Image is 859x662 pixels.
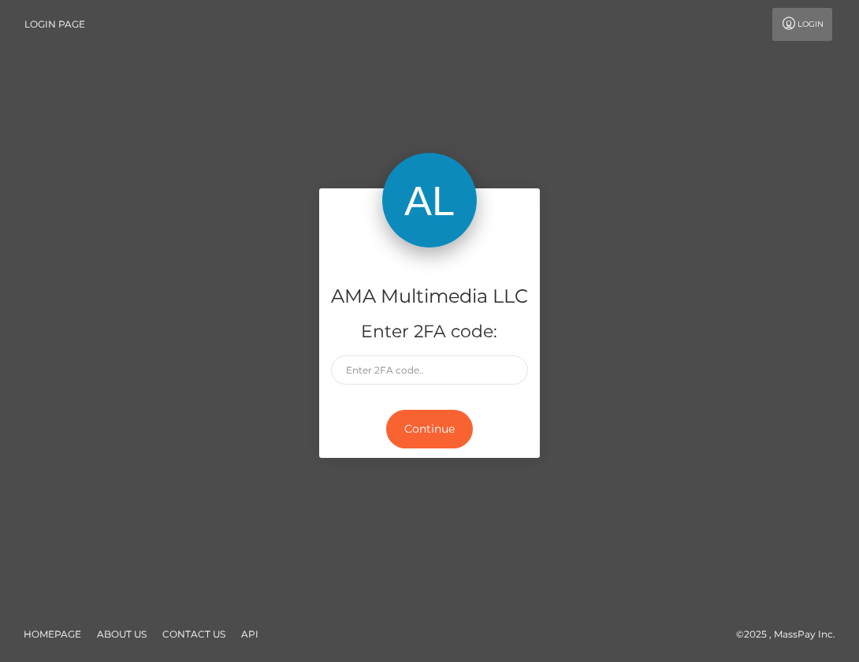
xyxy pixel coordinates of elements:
[17,622,87,646] a: Homepage
[331,283,528,311] h4: AMA Multimedia LLC
[382,153,477,247] img: AMA Multimedia LLC
[331,320,528,344] h5: Enter 2FA code:
[91,622,153,646] a: About Us
[736,626,847,643] div: © 2025 , MassPay Inc.
[235,622,265,646] a: API
[331,355,528,385] input: Enter 2FA code..
[156,622,232,646] a: Contact Us
[386,410,473,448] button: Continue
[24,8,85,41] a: Login Page
[772,8,832,41] a: Login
